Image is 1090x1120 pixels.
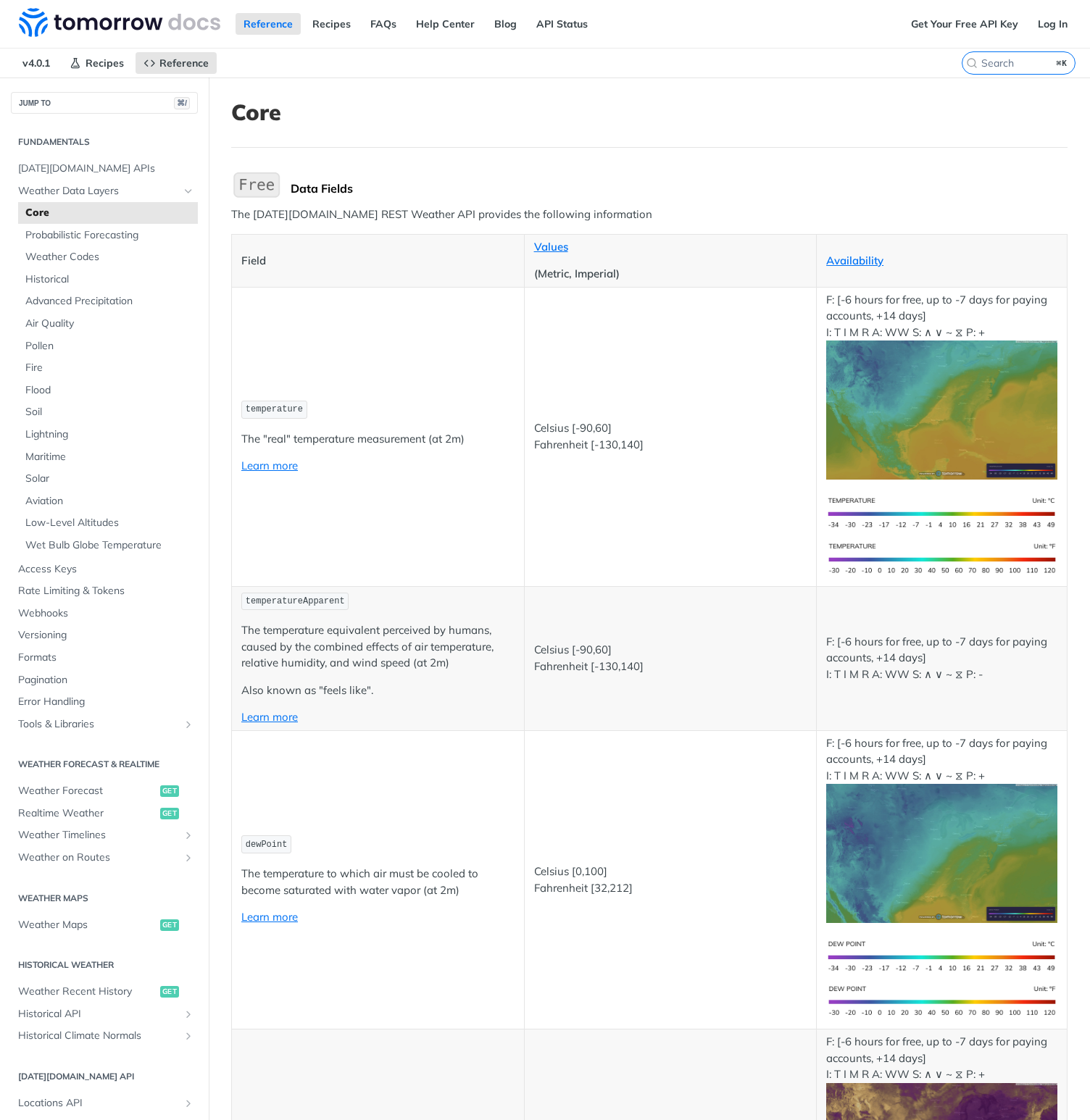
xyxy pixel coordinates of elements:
a: Versioning [11,624,198,646]
span: Historical [25,272,194,287]
a: Locations APIShow subpages for Locations API [11,1092,198,1114]
a: Blog [486,13,525,35]
span: Locations API [18,1096,179,1111]
span: Weather Codes [25,250,194,264]
a: Reference [136,52,217,74]
span: Wet Bulb Globe Temperature [25,538,194,553]
a: Recipes [62,52,132,74]
a: [DATE][DOMAIN_NAME] APIs [11,158,198,180]
span: Expand image [826,402,1057,416]
span: Flood [25,383,194,398]
a: FAQs [362,13,404,35]
p: The "real" temperature measurement (at 2m) [241,431,515,448]
span: Versioning [18,628,194,643]
img: dewpoint [826,784,1057,922]
span: Expand image [826,948,1057,962]
span: Expand image [826,994,1057,1008]
span: ⌘/ [174,97,190,109]
button: Show subpages for Historical Climate Normals [183,1030,194,1042]
p: (Metric, Imperial) [534,266,807,283]
span: Soil [25,405,194,419]
a: Reference [236,13,301,35]
span: Historical Climate Normals [18,1029,179,1043]
span: Expand image [826,505,1057,519]
a: Core [18,202,198,224]
img: dewpoint-us [826,979,1057,1025]
a: Weather on RoutesShow subpages for Weather on Routes [11,847,198,869]
a: Pagination [11,669,198,691]
a: Weather Codes [18,246,198,268]
h2: Weather Forecast & realtime [11,758,198,771]
p: The temperature equivalent perceived by humans, caused by the combined effects of air temperature... [241,622,515,672]
p: F: [-6 hours for free, up to -7 days for paying accounts, +14 days] I: T I M R A: WW S: ∧ ∨ ~ ⧖ P: - [826,634,1057,683]
span: Access Keys [18,562,194,577]
a: Help Center [408,13,483,35]
a: Historical APIShow subpages for Historical API [11,1003,198,1025]
a: Fire [18,357,198,379]
a: Advanced Precipitation [18,291,198,312]
a: Weather Data LayersHide subpages for Weather Data Layers [11,180,198,202]
span: Probabilistic Forecasting [25,228,194,243]
p: Celsius [0,100] Fahrenheit [32,212] [534,864,807,896]
span: Aviation [25,494,194,509]
img: temperature-us [826,536,1057,582]
a: Probabilistic Forecasting [18,225,198,246]
span: Formats [18,651,194,665]
img: dewpoint-si [826,934,1057,979]
span: Realtime Weather [18,806,157,821]
button: Hide subpages for Weather Data Layers [183,185,194,197]
button: Show subpages for Historical API [183,1008,194,1020]
span: [DATE][DOMAIN_NAME] APIs [18,162,194,176]
p: The [DATE][DOMAIN_NAME] REST Weather API provides the following information [231,206,1068,223]
span: Recipes [86,57,124,70]
span: Lightning [25,427,194,442]
a: Historical [18,269,198,291]
a: Wet Bulb Globe Temperature [18,535,198,556]
div: Data Fields [291,181,1068,196]
h2: Weather Maps [11,892,198,905]
span: Fire [25,361,194,375]
a: Soil [18,401,198,423]
button: Show subpages for Locations API [183,1098,194,1109]
h1: Core [231,99,1068,125]
span: Weather on Routes [18,851,179,865]
a: Formats [11,647,198,669]
a: Solar [18,468,198,490]
button: JUMP TO⌘/ [11,92,198,114]
span: Webhooks [18,606,194,621]
a: Access Keys [11,559,198,580]
span: Core [25,206,194,220]
button: Show subpages for Weather on Routes [183,852,194,864]
img: Tomorrow.io Weather API Docs [19,8,220,37]
span: get [160,919,179,931]
span: Error Handling [18,695,194,709]
span: Rate Limiting & Tokens [18,584,194,598]
a: Weather Recent Historyget [11,981,198,1003]
a: Maritime [18,446,198,468]
span: get [160,808,179,819]
p: Field [241,253,515,269]
span: get [160,986,179,998]
a: Values [534,240,568,254]
span: Weather Data Layers [18,184,179,198]
a: Historical Climate NormalsShow subpages for Historical Climate Normals [11,1025,198,1047]
span: Tools & Libraries [18,717,179,732]
a: Learn more [241,910,298,924]
h2: Fundamentals [11,135,198,149]
span: Weather Timelines [18,828,179,843]
h2: [DATE][DOMAIN_NAME] API [11,1070,198,1083]
a: API Status [528,13,596,35]
button: Show subpages for Tools & Libraries [183,719,194,730]
p: Celsius [-90,60] Fahrenheit [-130,140] [534,642,807,674]
span: Weather Recent History [18,985,157,999]
a: Air Quality [18,313,198,335]
a: Aviation [18,490,198,512]
span: dewPoint [246,840,288,850]
p: F: [-6 hours for free, up to -7 days for paying accounts, +14 days] I: T I M R A: WW S: ∧ ∨ ~ ⧖ P: + [826,735,1057,923]
span: temperature [246,404,303,414]
span: temperatureApparent [246,596,345,606]
a: Weather Forecastget [11,780,198,802]
a: Get Your Free API Key [903,13,1026,35]
span: Solar [25,472,194,486]
svg: Search [966,57,978,69]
